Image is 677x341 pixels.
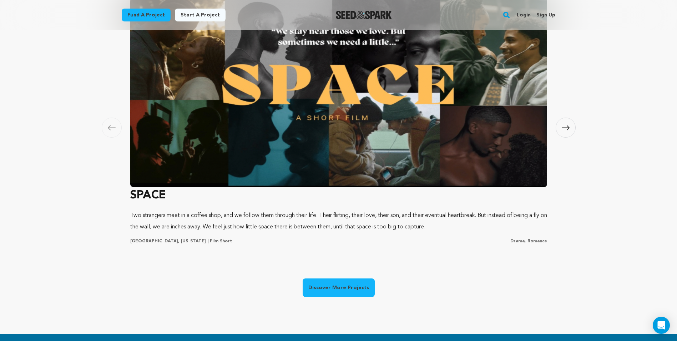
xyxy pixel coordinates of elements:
[303,278,375,297] a: Discover More Projects
[210,239,232,243] span: Film Short
[130,187,547,204] h3: SPACE
[517,9,531,21] a: Login
[536,9,555,21] a: Sign up
[175,9,226,21] a: Start a project
[653,317,670,334] div: Open Intercom Messenger
[130,239,208,243] span: [GEOGRAPHIC_DATA], [US_STATE] |
[130,210,547,233] p: Two strangers meet in a coffee shop, and we follow them through their life. Their flirting, their...
[336,11,392,19] a: Seed&Spark Homepage
[336,11,392,19] img: Seed&Spark Logo Dark Mode
[122,9,171,21] a: Fund a project
[510,238,547,244] p: Drama, Romance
